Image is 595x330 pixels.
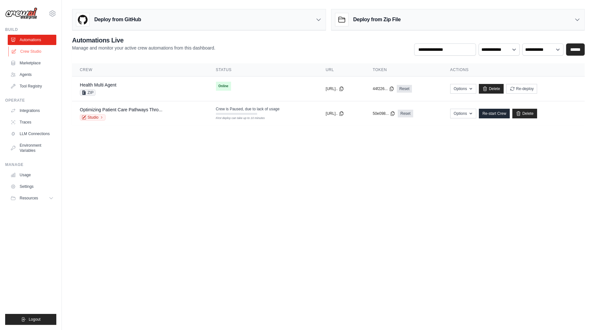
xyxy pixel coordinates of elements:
[8,129,56,139] a: LLM Connections
[72,63,208,77] th: Crew
[216,116,257,121] div: First deploy can take up to 10 minutes
[216,82,231,91] span: Online
[479,84,504,94] a: Delete
[5,162,56,167] div: Manage
[353,16,401,23] h3: Deploy from Zip File
[318,63,365,77] th: URL
[80,114,106,121] a: Studio
[8,140,56,156] a: Environment Variables
[72,45,215,51] p: Manage and monitor your active crew automations from this dashboard.
[8,181,56,192] a: Settings
[365,63,442,77] th: Token
[80,82,116,87] a: Health Multi Agent
[80,107,163,112] a: Optimizing Patient Care Pathways Thro...
[8,46,57,57] a: Crew Studio
[94,16,141,23] h3: Deploy from GitHub
[72,36,215,45] h2: Automations Live
[20,196,38,201] span: Resources
[479,109,510,118] a: Re-start Crew
[398,110,413,117] a: Reset
[8,81,56,91] a: Tool Registry
[216,106,280,112] span: Crew is Paused, due to lack of usage
[5,7,37,20] img: Logo
[450,84,476,94] button: Options
[8,105,56,116] a: Integrations
[450,109,476,118] button: Options
[506,84,537,94] button: Re-deploy
[8,193,56,203] button: Resources
[8,69,56,80] a: Agents
[76,13,89,26] img: GitHub Logo
[373,86,394,91] button: 44f226...
[442,63,585,77] th: Actions
[8,35,56,45] a: Automations
[8,58,56,68] a: Marketplace
[80,89,96,96] span: ZIP
[5,27,56,32] div: Build
[373,111,395,116] button: 50e098...
[8,170,56,180] a: Usage
[29,317,41,322] span: Logout
[512,109,537,118] a: Delete
[8,117,56,127] a: Traces
[5,98,56,103] div: Operate
[5,314,56,325] button: Logout
[397,85,412,93] a: Reset
[208,63,318,77] th: Status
